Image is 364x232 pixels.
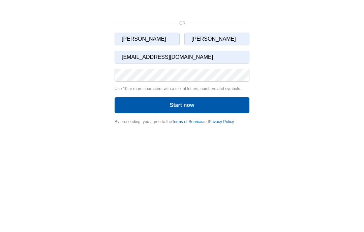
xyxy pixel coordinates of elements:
[172,119,202,124] a: Terms of Service
[184,33,249,45] input: Last name
[115,97,249,113] button: Start now
[209,119,234,124] a: Privacy Policy
[179,20,182,26] p: OR
[115,51,249,64] input: Email
[115,119,249,125] div: By proceeding, you agree to the and
[115,86,249,92] p: Use 10 or more characters with a mix of letters, numbers and symbols.
[115,33,180,45] input: First name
